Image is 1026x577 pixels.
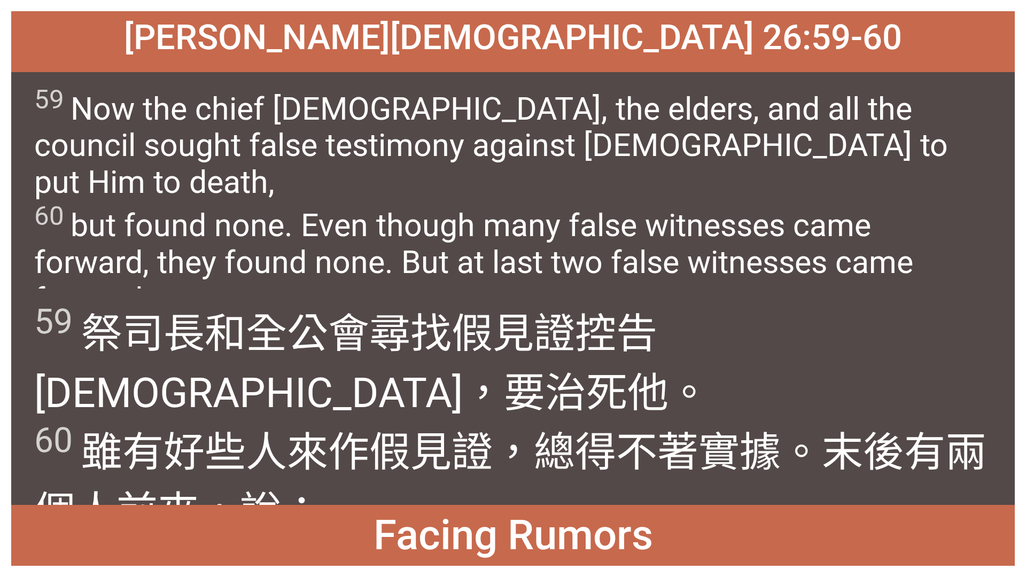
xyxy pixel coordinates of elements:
[34,428,986,536] wg4334: 作假見證
[34,369,986,536] wg2424: ，要
[34,369,986,536] wg3704: 治死
[34,420,73,461] sup: 60
[34,84,64,115] sup: 59
[124,17,902,58] span: [PERSON_NAME][DEMOGRAPHIC_DATA] 26:59-60
[374,511,653,559] span: Facing Rumors
[34,301,73,342] sup: 59
[75,488,322,536] wg1417: 人前來
[281,488,322,536] wg2036: ：
[34,310,986,536] wg3650: 公會
[34,428,986,536] wg2532: 好些人
[34,310,986,536] wg2212: 假見證
[34,310,986,536] wg5577: 控告[DEMOGRAPHIC_DATA]
[34,369,986,536] wg2289: 他
[34,310,986,536] wg749: 和
[199,488,322,536] wg4334: ，說
[34,200,64,231] sup: 60
[34,300,992,537] span: 祭司長
[34,310,986,536] wg4892: 尋找
[34,428,986,536] wg5575: ，總得不
[34,369,986,536] wg846: 。 雖有
[34,428,986,536] wg4183: 來
[34,84,992,317] span: Now the chief [DEMOGRAPHIC_DATA], the elders, and all the council sought false testimony against ...
[34,310,986,536] wg2532: 全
